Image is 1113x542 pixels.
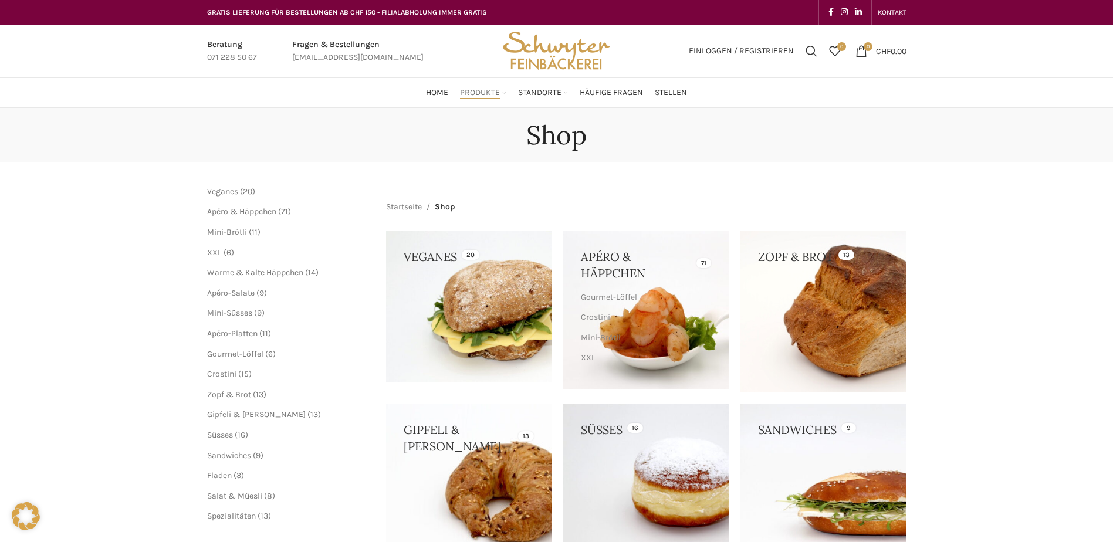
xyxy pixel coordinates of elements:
[655,87,687,99] span: Stellen
[292,38,424,65] a: Infobox link
[207,430,233,440] a: Süsses
[308,267,316,277] span: 14
[207,470,232,480] a: Fladen
[259,288,264,298] span: 9
[256,389,263,399] span: 13
[201,81,912,104] div: Main navigation
[207,328,258,338] a: Apéro-Platten
[207,369,236,379] a: Crostini
[386,201,422,214] a: Startseite
[257,308,262,318] span: 9
[207,206,276,216] a: Apéro & Häppchen
[518,81,568,104] a: Standorte
[518,87,561,99] span: Standorte
[800,39,823,63] a: Suchen
[580,87,643,99] span: Häufige Fragen
[207,227,247,237] a: Mini-Brötli
[526,120,587,151] h1: Shop
[851,4,865,21] a: Linkedin social link
[864,42,872,51] span: 0
[207,511,256,521] a: Spezialitäten
[261,511,268,521] span: 13
[226,248,231,258] span: 6
[460,87,500,99] span: Produkte
[581,348,708,368] a: XXL
[581,328,708,348] a: Mini-Brötli
[499,45,614,55] a: Site logo
[876,46,906,56] bdi: 0.00
[207,38,257,65] a: Infobox link
[236,470,241,480] span: 3
[823,39,847,63] a: 0
[267,491,272,501] span: 8
[207,8,487,16] span: GRATIS LIEFERUNG FÜR BESTELLUNGEN AB CHF 150 - FILIALABHOLUNG IMMER GRATIS
[655,81,687,104] a: Stellen
[460,81,506,104] a: Produkte
[825,4,837,21] a: Facebook social link
[238,430,245,440] span: 16
[207,267,303,277] a: Warme & Kalte Häppchen
[207,308,252,318] a: Mini-Süsses
[837,4,851,21] a: Instagram social link
[281,206,288,216] span: 71
[207,409,306,419] a: Gipfeli & [PERSON_NAME]
[207,288,255,298] a: Apéro-Salate
[243,187,252,197] span: 20
[580,81,643,104] a: Häufige Fragen
[207,450,251,460] a: Sandwiches
[207,389,251,399] a: Zopf & Brot
[837,42,846,51] span: 0
[207,248,222,258] a: XXL
[872,1,912,24] div: Secondary navigation
[262,328,268,338] span: 11
[435,201,455,214] span: Shop
[876,46,891,56] span: CHF
[256,450,261,460] span: 9
[207,349,263,359] a: Gourmet-Löffel
[207,187,238,197] a: Veganes
[823,39,847,63] div: Meine Wunschliste
[581,307,708,327] a: Crostini
[878,8,906,16] span: KONTAKT
[310,409,318,419] span: 13
[689,47,794,55] span: Einloggen / Registrieren
[499,25,614,77] img: Bäckerei Schwyter
[581,368,708,388] a: Warme & Kalte Häppchen
[252,227,258,237] span: 11
[878,1,906,24] a: KONTAKT
[426,87,448,99] span: Home
[241,369,249,379] span: 15
[268,349,273,359] span: 6
[581,287,708,307] a: Gourmet-Löffel
[426,81,448,104] a: Home
[683,39,800,63] a: Einloggen / Registrieren
[207,491,262,501] a: Salat & Müesli
[850,39,912,63] a: 0 CHF0.00
[386,201,455,214] nav: Breadcrumb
